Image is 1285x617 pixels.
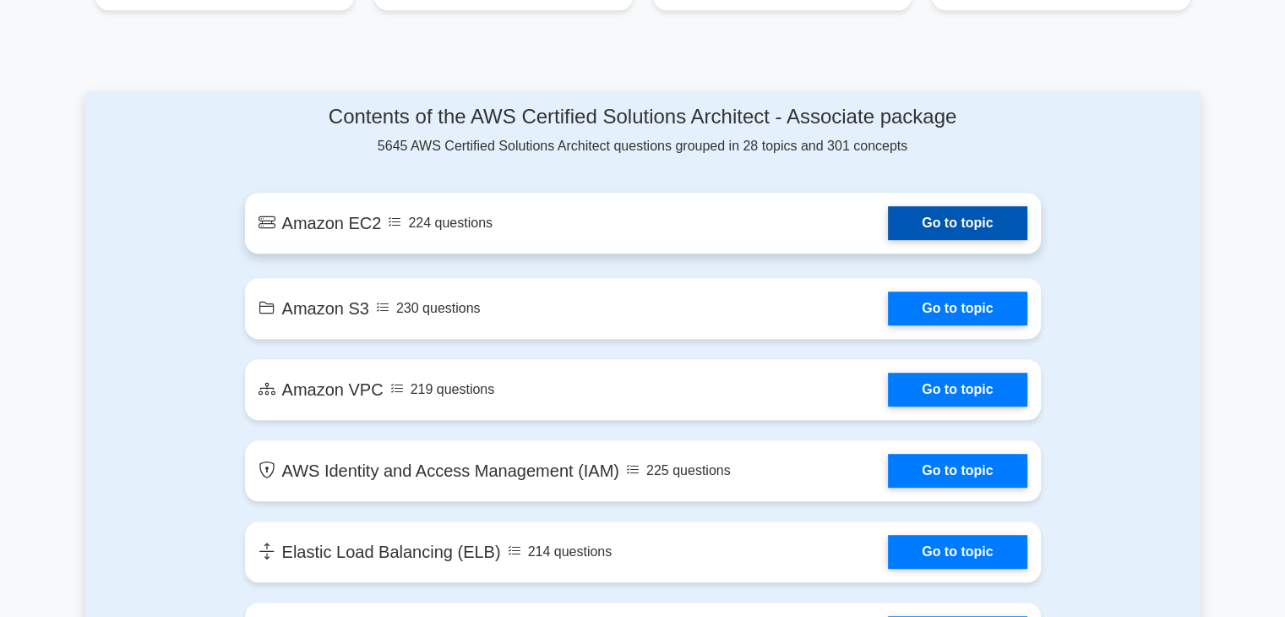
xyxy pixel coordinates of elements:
a: Go to topic [888,373,1026,407]
a: Go to topic [888,206,1026,240]
a: Go to topic [888,292,1026,325]
a: Go to topic [888,535,1026,569]
h4: Contents of the AWS Certified Solutions Architect - Associate package [245,105,1041,129]
a: Go to topic [888,454,1026,488]
div: 5645 AWS Certified Solutions Architect questions grouped in 28 topics and 301 concepts [245,105,1041,156]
